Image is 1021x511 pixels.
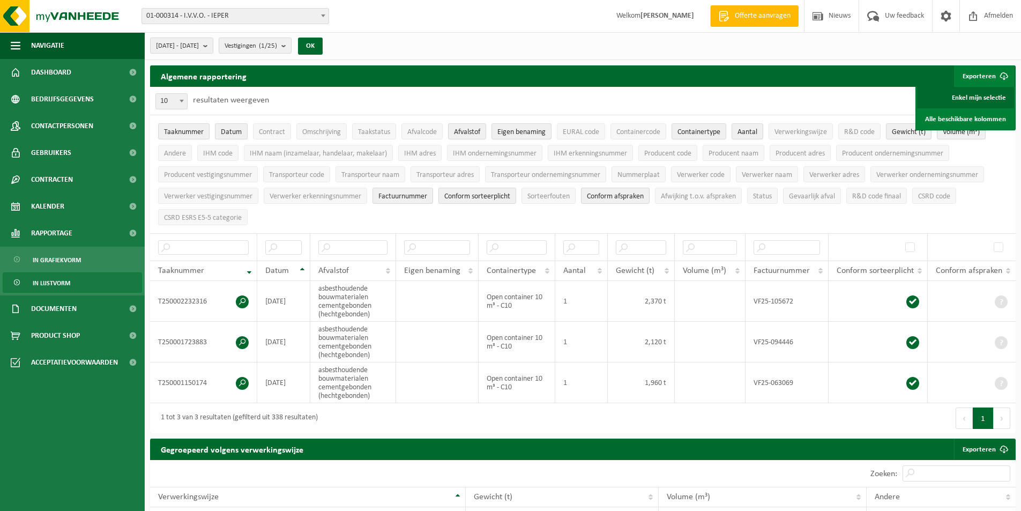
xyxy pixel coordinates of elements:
[742,171,792,179] span: Verwerker naam
[257,322,310,362] td: [DATE]
[732,11,793,21] span: Offerte aanvragen
[608,322,675,362] td: 2,120 t
[616,266,654,275] span: Gewicht (t)
[219,38,292,54] button: Vestigingen(1/25)
[917,108,1014,130] a: Alle beschikbare kolommen
[164,128,204,136] span: Taaknummer
[225,38,277,54] span: Vestigingen
[197,145,239,161] button: IHM codeIHM code: Activate to sort
[581,188,650,204] button: Conform afspraken : Activate to sort
[770,145,831,161] button: Producent adresProducent adres: Activate to sort
[487,266,536,275] span: Containertype
[156,38,199,54] span: [DATE] - [DATE]
[479,322,555,362] td: Open container 10 m³ - C10
[555,281,608,322] td: 1
[769,123,833,139] button: VerwerkingswijzeVerwerkingswijze: Activate to sort
[667,493,710,501] span: Volume (m³)
[372,188,433,204] button: FactuurnummerFactuurnummer: Activate to sort
[870,470,897,478] label: Zoeken:
[753,192,772,201] span: Status
[732,123,763,139] button: AantalAantal: Activate to sort
[244,145,393,161] button: IHM naam (inzamelaar, handelaar, makelaar)IHM naam (inzamelaar, handelaar, makelaar): Activate to...
[485,166,606,182] button: Transporteur ondernemingsnummerTransporteur ondernemingsnummer : Activate to sort
[156,94,187,109] span: 10
[378,192,427,201] span: Factuurnummer
[746,322,828,362] td: VF25-094446
[31,220,72,247] span: Rapportage
[943,128,980,136] span: Volume (m³)
[398,145,442,161] button: IHM adresIHM adres: Activate to sort
[401,123,443,139] button: AfvalcodeAfvalcode: Activate to sort
[746,362,828,403] td: VF25-063069
[250,150,387,158] span: IHM naam (inzamelaar, handelaar, makelaar)
[497,128,546,136] span: Eigen benaming
[341,171,399,179] span: Transporteur naam
[677,171,725,179] span: Verwerker code
[31,113,93,139] span: Contactpersonen
[608,281,675,322] td: 2,370 t
[150,322,257,362] td: T250001723883
[31,32,64,59] span: Navigatie
[270,192,361,201] span: Verwerker erkenningsnummer
[259,42,277,49] count: (1/25)
[158,209,248,225] button: CSRD ESRS E5-5 categorieCSRD ESRS E5-5 categorie: Activate to sort
[774,128,827,136] span: Verwerkingswijze
[709,150,758,158] span: Producent naam
[310,322,396,362] td: asbesthoudende bouwmaterialen cementgebonden (hechtgebonden)
[912,188,956,204] button: CSRD codeCSRD code: Activate to sort
[677,128,720,136] span: Containertype
[221,128,242,136] span: Datum
[296,123,347,139] button: OmschrijvingOmschrijving: Activate to sort
[257,281,310,322] td: [DATE]
[158,493,219,501] span: Verwerkingswijze
[336,166,405,182] button: Transporteur naamTransporteur naam: Activate to sort
[836,145,949,161] button: Producent ondernemingsnummerProducent ondernemingsnummer: Activate to sort
[264,188,367,204] button: Verwerker erkenningsnummerVerwerker erkenningsnummer: Activate to sort
[918,192,950,201] span: CSRD code
[318,266,349,275] span: Afvalstof
[310,281,396,322] td: asbesthoudende bouwmaterialen cementgebonden (hechtgebonden)
[886,123,931,139] button: Gewicht (t)Gewicht (t): Activate to sort
[610,123,666,139] button: ContainercodeContainercode: Activate to sort
[548,145,633,161] button: IHM erkenningsnummerIHM erkenningsnummer: Activate to sort
[31,59,71,86] span: Dashboard
[203,150,233,158] span: IHM code
[870,166,984,182] button: Verwerker ondernemingsnummerVerwerker ondernemingsnummer: Activate to sort
[640,12,694,20] strong: [PERSON_NAME]
[661,192,736,201] span: Afwijking t.o.v. afspraken
[447,145,542,161] button: IHM ondernemingsnummerIHM ondernemingsnummer: Activate to sort
[150,439,314,460] h2: Gegroepeerd volgens verwerkingswijze
[3,272,142,293] a: In lijstvorm
[31,139,71,166] span: Gebruikers
[479,281,555,322] td: Open container 10 m³ - C10
[31,322,80,349] span: Product Shop
[31,295,77,322] span: Documenten
[150,38,213,54] button: [DATE] - [DATE]
[448,123,486,139] button: AfvalstofAfvalstof: Activate to sort
[411,166,480,182] button: Transporteur adresTransporteur adres: Activate to sort
[164,214,242,222] span: CSRD ESRS E5-5 categorie
[302,128,341,136] span: Omschrijving
[155,93,188,109] span: 10
[956,408,973,429] button: Previous
[809,171,859,179] span: Verwerker adres
[737,128,757,136] span: Aantal
[31,193,64,220] span: Kalender
[358,128,390,136] span: Taakstatus
[846,188,907,204] button: R&D code finaalR&amp;D code finaal: Activate to sort
[527,192,570,201] span: Sorteerfouten
[416,171,474,179] span: Transporteur adres
[454,128,480,136] span: Afvalstof
[838,123,881,139] button: R&D codeR&amp;D code: Activate to sort
[404,150,436,158] span: IHM adres
[31,349,118,376] span: Acceptatievoorwaarden
[404,266,460,275] span: Eigen benaming
[563,266,586,275] span: Aantal
[269,171,324,179] span: Transporteur code
[155,409,318,428] div: 1 tot 3 van 3 resultaten (gefilterd uit 338 resultaten)
[876,171,978,179] span: Verwerker ondernemingsnummer
[554,150,627,158] span: IHM erkenningsnummer
[193,96,269,105] label: resultaten weergeven
[158,145,192,161] button: AndereAndere: Activate to sort
[842,150,943,158] span: Producent ondernemingsnummer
